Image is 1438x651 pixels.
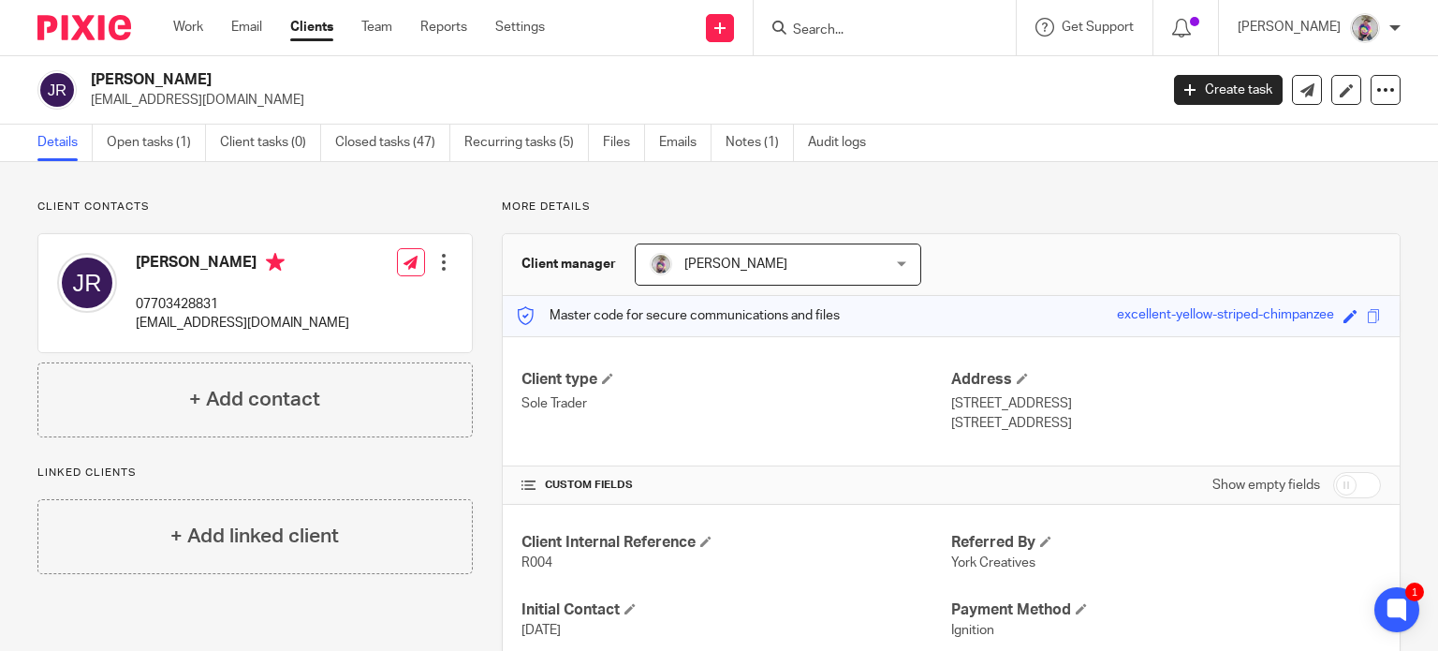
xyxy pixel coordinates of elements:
h4: + Add linked client [170,522,339,551]
a: Settings [495,18,545,37]
a: Client tasks (0) [220,125,321,161]
a: Work [173,18,203,37]
a: Team [361,18,392,37]
img: DBTieDye.jpg [650,253,672,275]
a: Email [231,18,262,37]
h4: Address [951,370,1381,390]
h3: Client manager [521,255,616,274]
h2: [PERSON_NAME] [91,70,935,90]
p: More details [502,200,1401,215]
i: Primary [266,253,285,272]
div: 1 [1405,583,1424,601]
h4: Client type [521,370,951,390]
h4: Client Internal Reference [521,533,951,553]
span: [PERSON_NAME] [684,258,787,271]
img: svg%3E [57,253,117,313]
a: Recurring tasks (5) [464,125,589,161]
p: [PERSON_NAME] [1238,18,1341,37]
p: Client contacts [37,200,473,215]
p: [STREET_ADDRESS] [951,394,1381,413]
h4: Referred By [951,533,1381,553]
span: R004 [521,556,552,570]
p: [EMAIL_ADDRESS][DOMAIN_NAME] [136,314,349,333]
p: 07703428831 [136,295,349,314]
span: Get Support [1062,21,1134,34]
img: Pixie [37,15,131,40]
a: Create task [1174,75,1283,105]
h4: CUSTOM FIELDS [521,478,951,493]
h4: [PERSON_NAME] [136,253,349,276]
img: DBTieDye.jpg [1350,13,1380,43]
h4: Payment Method [951,600,1381,620]
input: Search [791,22,960,39]
a: Notes (1) [726,125,794,161]
a: Reports [420,18,467,37]
img: svg%3E [37,70,77,110]
p: Master code for secure communications and files [517,306,840,325]
a: Details [37,125,93,161]
a: Emails [659,125,712,161]
label: Show empty fields [1212,476,1320,495]
div: excellent-yellow-striped-chimpanzee [1117,305,1334,327]
a: Files [603,125,645,161]
span: Ignition [951,624,994,637]
h4: Initial Contact [521,600,951,620]
p: [STREET_ADDRESS] [951,414,1381,433]
a: Audit logs [808,125,880,161]
a: Closed tasks (47) [335,125,450,161]
h4: + Add contact [189,385,320,414]
a: Clients [290,18,333,37]
p: Sole Trader [521,394,951,413]
span: [DATE] [521,624,561,637]
span: York Creatives [951,556,1035,570]
p: [EMAIL_ADDRESS][DOMAIN_NAME] [91,91,1146,110]
p: Linked clients [37,466,473,481]
a: Open tasks (1) [107,125,206,161]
